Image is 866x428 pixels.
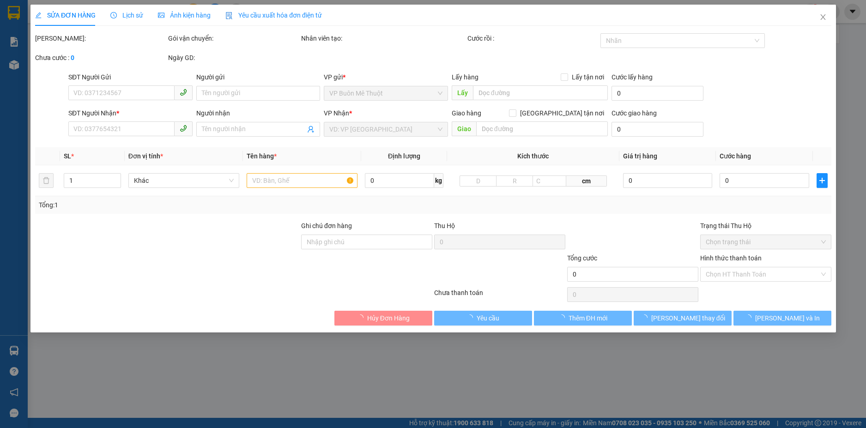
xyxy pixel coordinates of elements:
span: loading [558,314,568,321]
label: Cước lấy hàng [611,73,652,81]
span: Lấy [451,85,472,100]
button: [PERSON_NAME] và In [733,311,831,326]
span: VP Nhận [324,109,349,117]
div: Người gửi [196,72,320,82]
span: phone [179,125,187,132]
span: user-add [307,126,315,133]
div: Chưa thanh toán [433,288,566,304]
div: SĐT Người Nhận [68,108,193,118]
button: [PERSON_NAME] thay đổi [633,311,731,326]
span: Lấy tận nơi [568,72,607,82]
span: Kích thước [517,152,549,160]
span: close [819,13,826,21]
span: Đơn vị tính [128,152,163,160]
span: VP Buôn Mê Thuột [329,86,442,100]
span: picture [158,12,164,18]
span: Tổng cước [567,254,597,262]
span: Ảnh kiện hàng [158,12,211,19]
div: Nhân viên tạo: [301,33,466,43]
span: Lịch sử [110,12,143,19]
input: Cước giao hàng [611,122,703,137]
input: R [496,175,533,187]
span: phone [179,89,187,96]
span: Lấy hàng [451,73,478,81]
span: Thêm ĐH mới [568,313,607,323]
span: Hủy Đơn Hàng [367,313,409,323]
span: loading [357,314,367,321]
div: Tổng: 1 [39,200,334,210]
button: Thêm ĐH mới [533,311,631,326]
button: plus [816,173,827,188]
input: VD: Bàn, Ghế [246,173,357,188]
div: Gói vận chuyển: [168,33,299,43]
span: Thu Hộ [434,222,454,229]
span: cm [566,175,606,187]
label: Hình thức thanh toán [700,254,761,262]
span: Khác [133,174,233,187]
span: [PERSON_NAME] thay đổi [651,313,725,323]
input: Dọc đường [476,121,607,136]
span: [PERSON_NAME] và In [755,313,819,323]
button: Hủy Đơn Hàng [334,311,432,326]
button: Close [810,5,836,30]
div: Ngày GD: [168,53,299,63]
span: clock-circle [110,12,117,18]
span: loading [466,314,477,321]
span: SL [64,152,71,160]
div: Trạng thái Thu Hộ [700,221,831,231]
span: kg [434,173,443,188]
div: VP gửi [324,72,448,82]
button: delete [39,173,54,188]
input: C [533,175,566,187]
span: loading [641,314,651,321]
label: Cước giao hàng [611,109,656,117]
input: D [460,175,497,187]
span: [GEOGRAPHIC_DATA] tận nơi [516,108,607,118]
span: plus [817,177,827,184]
span: Giao hàng [451,109,481,117]
span: Giá trị hàng [623,152,657,160]
div: Người nhận [196,108,320,118]
div: SĐT Người Gửi [68,72,193,82]
span: Yêu cầu xuất hóa đơn điện tử [225,12,322,19]
span: Yêu cầu [477,313,499,323]
img: icon [225,12,233,19]
input: Dọc đường [472,85,607,100]
label: Ghi chú đơn hàng [301,222,352,229]
span: edit [35,12,42,18]
button: Yêu cầu [434,311,532,326]
div: Chưa cước : [35,53,166,63]
span: Định lượng [388,152,420,160]
b: 0 [71,54,74,61]
span: Cước hàng [720,152,751,160]
input: Ghi chú đơn hàng [301,235,432,249]
div: [PERSON_NAME]: [35,33,166,43]
div: Cước rồi : [467,33,598,43]
span: Chọn trạng thái [705,235,825,249]
span: Tên hàng [246,152,276,160]
span: loading [745,314,755,321]
input: Cước lấy hàng [611,86,703,101]
span: SỬA ĐƠN HÀNG [35,12,96,19]
span: Giao [451,121,476,136]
